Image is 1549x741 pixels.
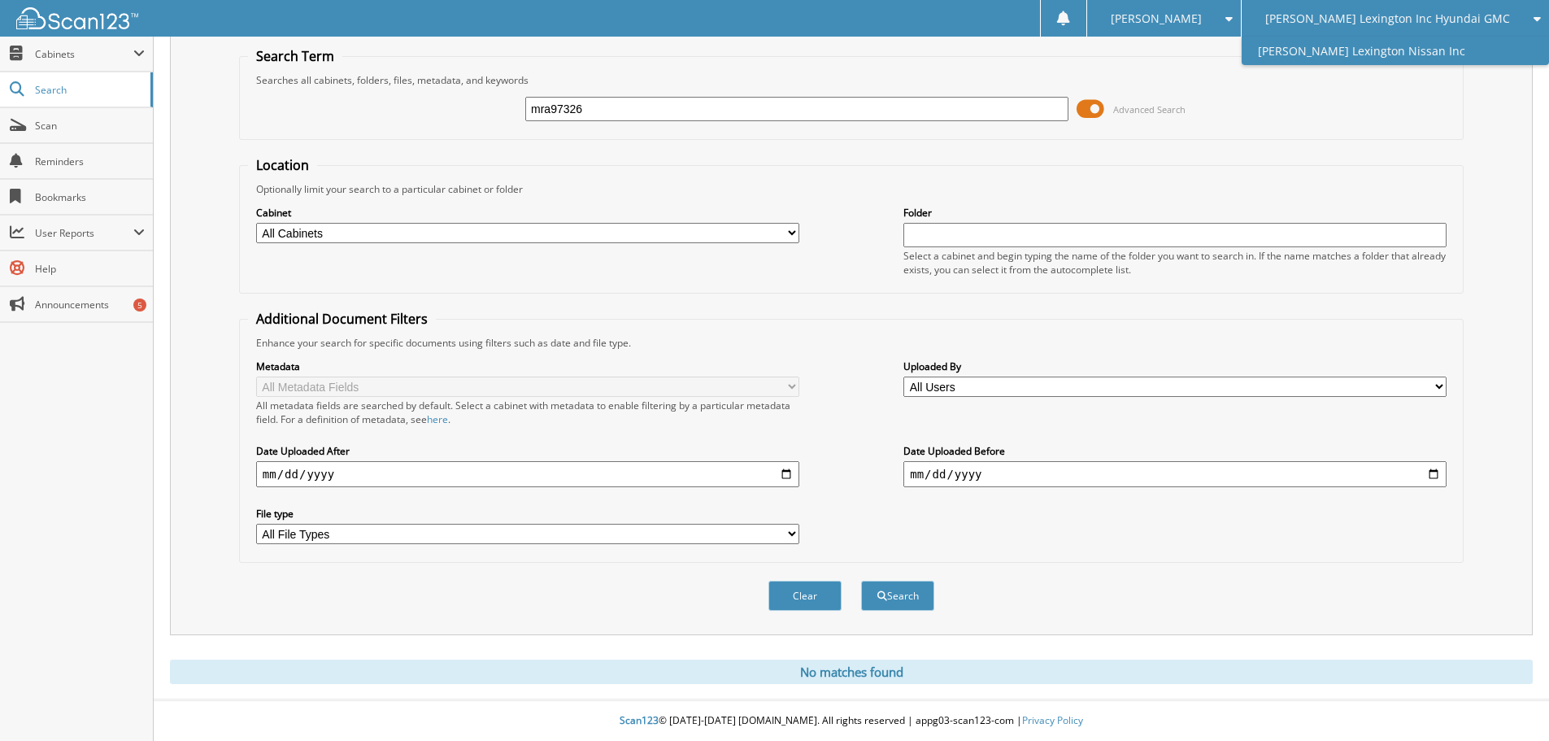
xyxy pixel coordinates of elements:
div: No matches found [170,660,1533,684]
span: [PERSON_NAME] [1111,14,1202,24]
label: File type [256,507,799,521]
div: All metadata fields are searched by default. Select a cabinet with metadata to enable filtering b... [256,399,799,426]
span: Advanced Search [1113,103,1186,116]
button: Search [861,581,934,611]
input: start [256,461,799,487]
span: Scan123 [620,713,659,727]
label: Date Uploaded After [256,444,799,458]
div: Enhance your search for specific documents using filters such as date and file type. [248,336,1455,350]
label: Folder [903,206,1447,220]
input: end [903,461,1447,487]
div: 5 [133,299,146,312]
div: © [DATE]-[DATE] [DOMAIN_NAME]. All rights reserved | appg03-scan123-com | [154,701,1549,741]
label: Uploaded By [903,360,1447,373]
img: scan123-logo-white.svg [16,7,138,29]
span: Announcements [35,298,145,312]
a: here [427,412,448,426]
label: Date Uploaded Before [903,444,1447,458]
label: Metadata [256,360,799,373]
span: Scan [35,119,145,133]
span: Help [35,262,145,276]
iframe: Chat Widget [1468,663,1549,741]
span: Cabinets [35,47,133,61]
span: Reminders [35,155,145,168]
span: Bookmarks [35,190,145,204]
div: Optionally limit your search to a particular cabinet or folder [248,182,1455,196]
span: [PERSON_NAME] Lexington Inc Hyundai GMC [1265,14,1510,24]
a: Privacy Policy [1022,713,1083,727]
span: User Reports [35,226,133,240]
legend: Search Term [248,47,342,65]
legend: Additional Document Filters [248,310,436,328]
button: Clear [768,581,842,611]
legend: Location [248,156,317,174]
span: Search [35,83,142,97]
div: Select a cabinet and begin typing the name of the folder you want to search in. If the name match... [903,249,1447,277]
a: [PERSON_NAME] Lexington Nissan Inc [1242,37,1549,65]
label: Cabinet [256,206,799,220]
div: Searches all cabinets, folders, files, metadata, and keywords [248,73,1455,87]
